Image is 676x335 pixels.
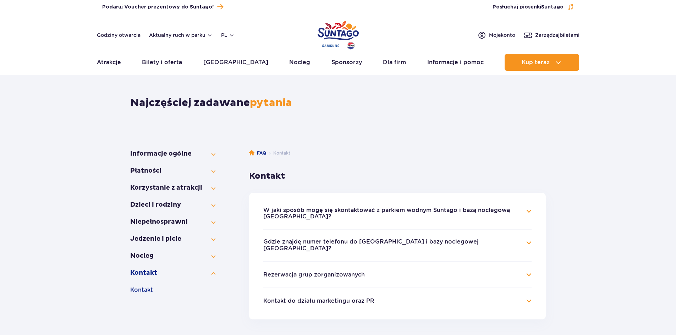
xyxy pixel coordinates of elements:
button: Niepełno­sprawni [130,218,215,226]
span: Posłuchaj piosenki [493,4,564,11]
button: Dzieci i rodziny [130,201,215,209]
button: W jaki sposób mogę się skontaktować z parkiem wodnym Suntago i bazą noclegową [GEOGRAPHIC_DATA]? [263,207,521,220]
a: Dla firm [383,54,406,71]
button: Informacje ogólne [130,150,215,158]
a: Mojekonto [478,31,515,39]
a: Sponsorzy [331,54,362,71]
button: Jedzenie i picie [130,235,215,243]
a: Nocleg [289,54,310,71]
a: Podaruj Voucher prezentowy do Suntago! [102,2,223,12]
a: Atrakcje [97,54,121,71]
a: Zarządzajbiletami [524,31,579,39]
span: Zarządzaj biletami [535,32,579,39]
a: Informacje i pomoc [427,54,484,71]
span: Suntago [541,5,564,10]
button: Posłuchaj piosenkiSuntago [493,4,574,11]
span: Moje konto [489,32,515,39]
a: [GEOGRAPHIC_DATA] [203,54,268,71]
a: Godziny otwarcia [97,32,141,39]
h1: Najczęściej zadawane [130,96,546,109]
button: Kontakt [130,286,215,294]
button: Korzystanie z atrakcji [130,184,215,192]
button: Kontakt do działu marketingu oraz PR [263,298,374,304]
span: Kup teraz [522,59,550,66]
button: Kontakt [130,269,215,277]
h3: Kontakt [249,171,546,182]
li: Kontakt [266,150,290,157]
button: Nocleg [130,252,215,260]
span: Podaruj Voucher prezentowy do Suntago! [102,4,214,11]
button: Płatności [130,167,215,175]
button: Aktualny ruch w parku [149,32,213,38]
a: Bilety i oferta [142,54,182,71]
button: Kup teraz [505,54,579,71]
button: Gdzie znajdę numer telefonu do [GEOGRAPHIC_DATA] i bazy noclegowej [GEOGRAPHIC_DATA]? [263,239,521,252]
span: pytania [250,96,292,109]
a: Park of Poland [318,18,359,50]
button: pl [221,32,235,39]
button: Rezerwacja grup zorganizowanych [263,272,365,278]
a: FAQ [249,150,266,157]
